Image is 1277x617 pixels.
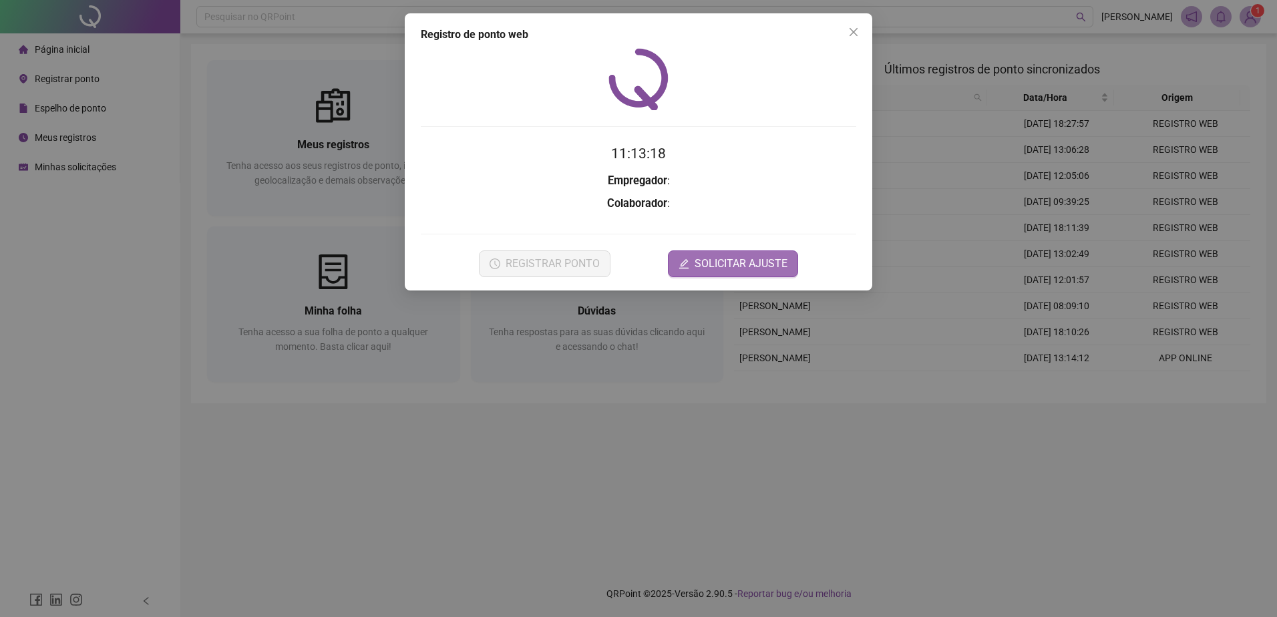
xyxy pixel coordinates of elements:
h3: : [421,172,856,190]
button: editSOLICITAR AJUSTE [668,250,798,277]
span: close [848,27,859,37]
strong: Empregador [608,174,667,187]
strong: Colaborador [607,197,667,210]
button: Close [843,21,864,43]
span: SOLICITAR AJUSTE [695,256,787,272]
h3: : [421,195,856,212]
button: REGISTRAR PONTO [479,250,610,277]
time: 11:13:18 [611,146,666,162]
img: QRPoint [608,48,669,110]
span: edit [679,258,689,269]
div: Registro de ponto web [421,27,856,43]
